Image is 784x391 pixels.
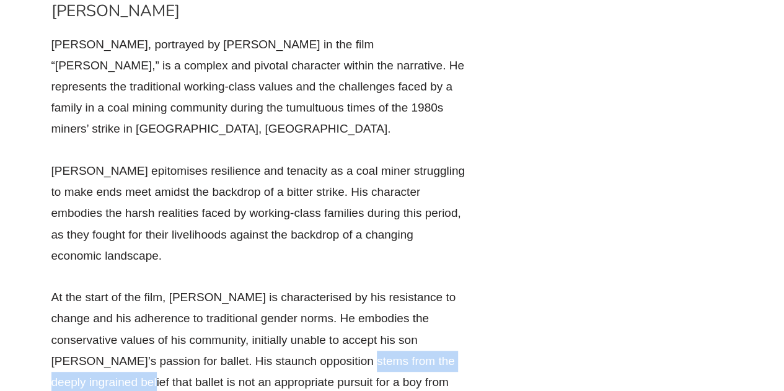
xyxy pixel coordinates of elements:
iframe: Chat Widget [578,251,784,391]
p: [PERSON_NAME], portrayed by [PERSON_NAME] in the film “[PERSON_NAME],” is a complex and pivotal c... [51,34,467,140]
p: [PERSON_NAME] epitomises resilience and tenacity as a coal miner struggling to make ends meet ami... [51,160,467,266]
h3: [PERSON_NAME] [51,1,467,22]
